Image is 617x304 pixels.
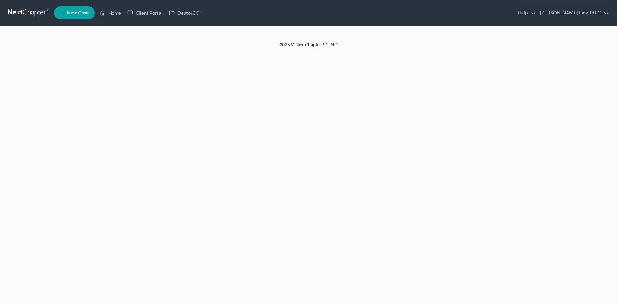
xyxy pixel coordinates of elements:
[514,7,536,19] a: Help
[54,6,95,19] new-legal-case-button: New Case
[97,7,124,19] a: Home
[166,7,202,19] a: DebtorCC
[125,41,492,53] div: 2025 © NextChapterBK, INC
[537,7,609,19] a: [PERSON_NAME] Law, PLLC
[124,7,166,19] a: Client Portal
